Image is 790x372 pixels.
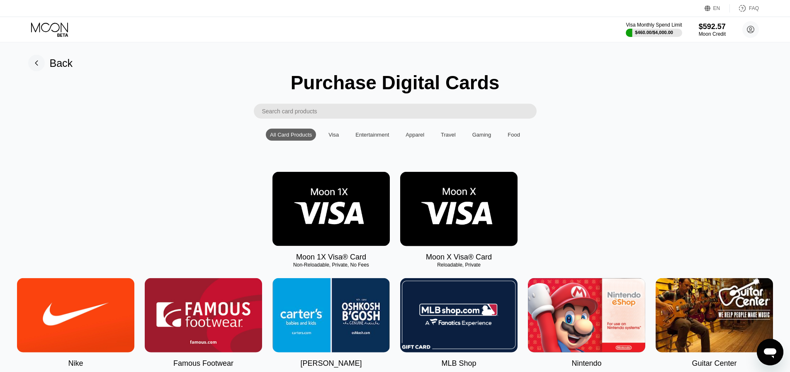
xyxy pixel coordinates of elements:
[328,132,339,138] div: Visa
[626,22,682,28] div: Visa Monthly Spend Limit
[635,30,673,35] div: $460.00 / $4,000.00
[468,129,496,141] div: Gaming
[757,339,783,365] iframe: Button to launch messaging window
[266,129,316,141] div: All Card Products
[401,129,428,141] div: Apparel
[441,359,476,368] div: MLB Shop
[296,253,366,262] div: Moon 1X Visa® Card
[571,359,601,368] div: Nintendo
[173,359,233,368] div: Famous Footwear
[730,4,759,12] div: FAQ
[699,22,726,31] div: $592.57
[692,359,737,368] div: Guitar Center
[626,22,682,37] div: Visa Monthly Spend Limit$460.00/$4,000.00
[68,359,83,368] div: Nike
[426,253,492,262] div: Moon X Visa® Card
[437,129,460,141] div: Travel
[355,132,389,138] div: Entertainment
[508,132,520,138] div: Food
[406,132,424,138] div: Apparel
[272,262,390,268] div: Non-Reloadable, Private, No Fees
[441,132,456,138] div: Travel
[50,57,73,69] div: Back
[324,129,343,141] div: Visa
[699,31,726,37] div: Moon Credit
[351,129,393,141] div: Entertainment
[400,262,518,268] div: Reloadable, Private
[705,4,730,12] div: EN
[503,129,524,141] div: Food
[300,359,362,368] div: [PERSON_NAME]
[749,5,759,11] div: FAQ
[699,22,726,37] div: $592.57Moon Credit
[472,132,491,138] div: Gaming
[28,55,73,71] div: Back
[291,71,500,94] div: Purchase Digital Cards
[270,132,312,138] div: All Card Products
[262,104,537,119] input: Search card products
[713,5,720,11] div: EN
